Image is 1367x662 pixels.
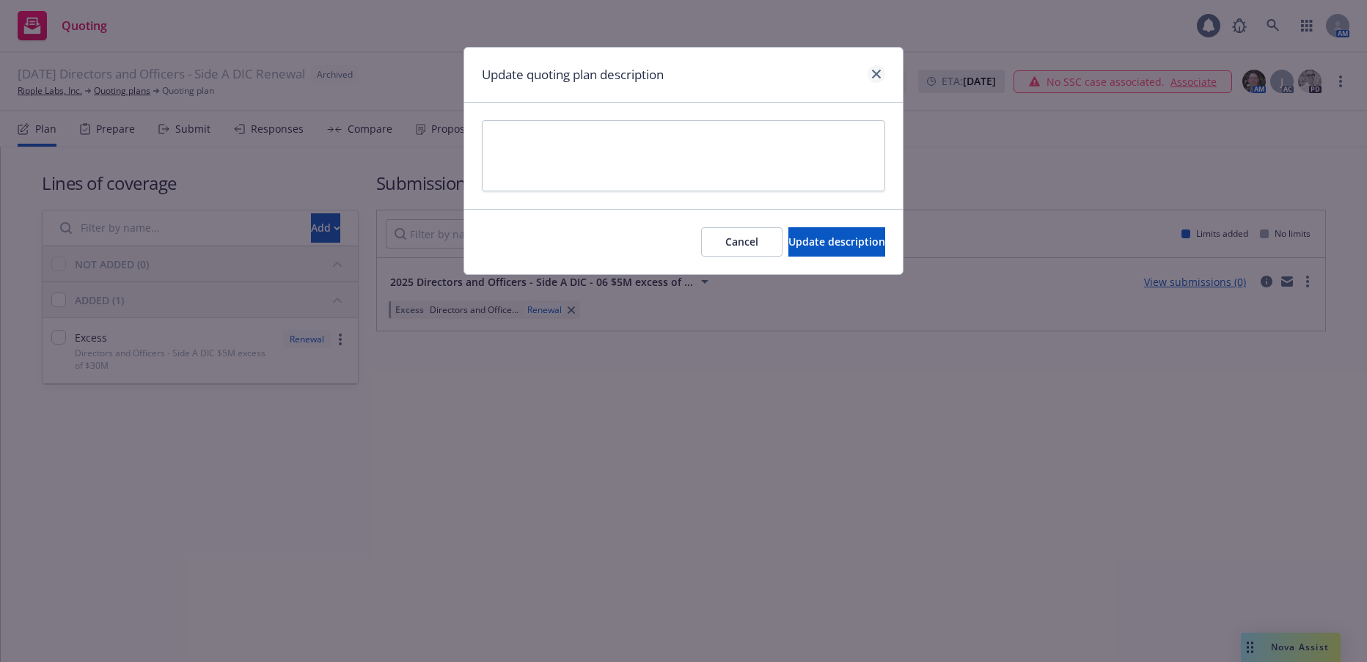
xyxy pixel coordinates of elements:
[482,65,664,84] h1: Update quoting plan description
[788,235,885,249] span: Update description
[701,227,783,257] button: Cancel
[788,227,885,257] button: Update description
[868,65,885,83] a: close
[725,235,758,249] span: Cancel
